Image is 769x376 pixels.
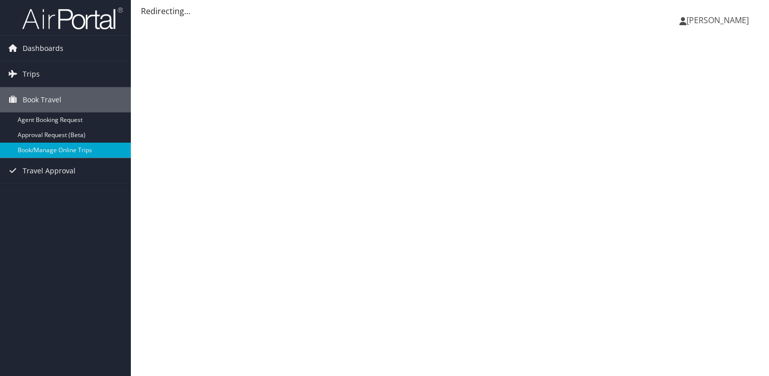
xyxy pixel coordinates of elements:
span: Trips [23,61,40,87]
span: Travel Approval [23,158,75,183]
span: Dashboards [23,36,63,61]
a: [PERSON_NAME] [679,5,759,35]
div: Redirecting... [141,5,759,17]
span: Book Travel [23,87,61,112]
span: [PERSON_NAME] [686,15,749,26]
img: airportal-logo.png [22,7,123,30]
